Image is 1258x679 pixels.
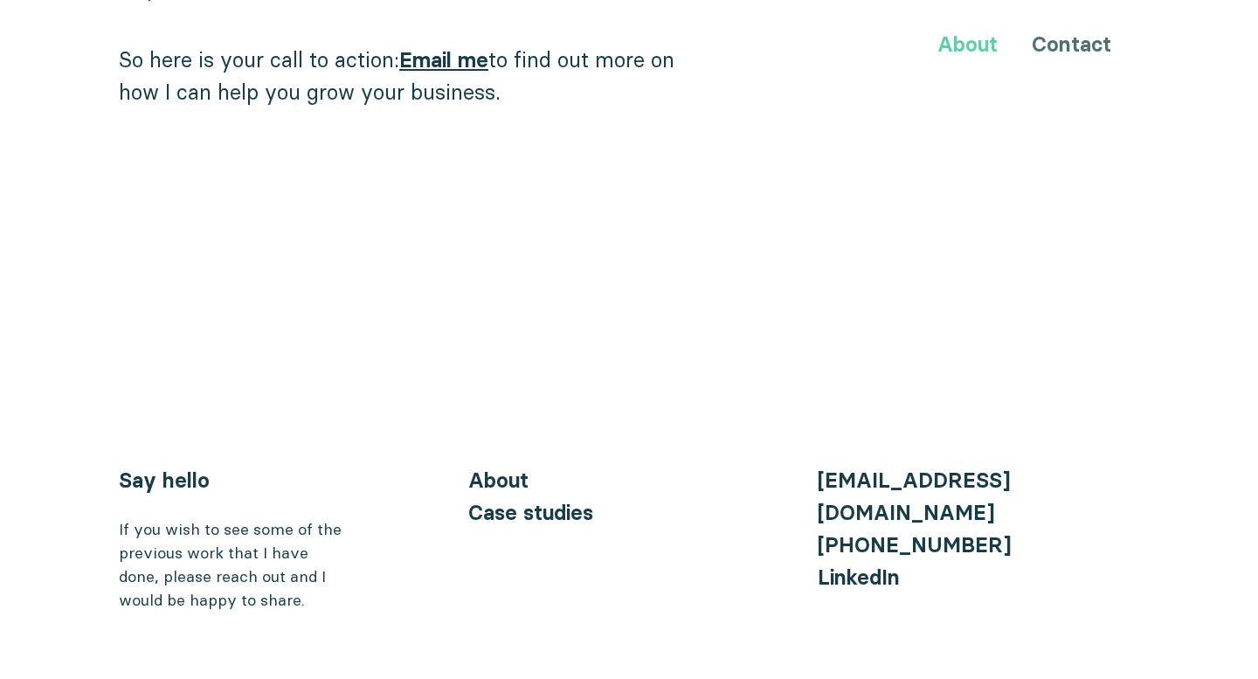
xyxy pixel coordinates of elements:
a: About [468,468,529,493]
a: [PHONE_NUMBER] [818,532,1011,558]
a: LinkedIn [818,565,900,590]
a: Say hello [119,468,210,493]
p: So here is your call to action: to find out more on how I can help you grow your business. [119,44,706,107]
a: About [937,31,998,57]
a: Case studies [468,500,593,525]
div: If you wish to see some of the previous work that I have done, please reach out and I would be ha... [119,517,346,612]
a: [EMAIL_ADDRESS][DOMAIN_NAME] [818,468,1010,525]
